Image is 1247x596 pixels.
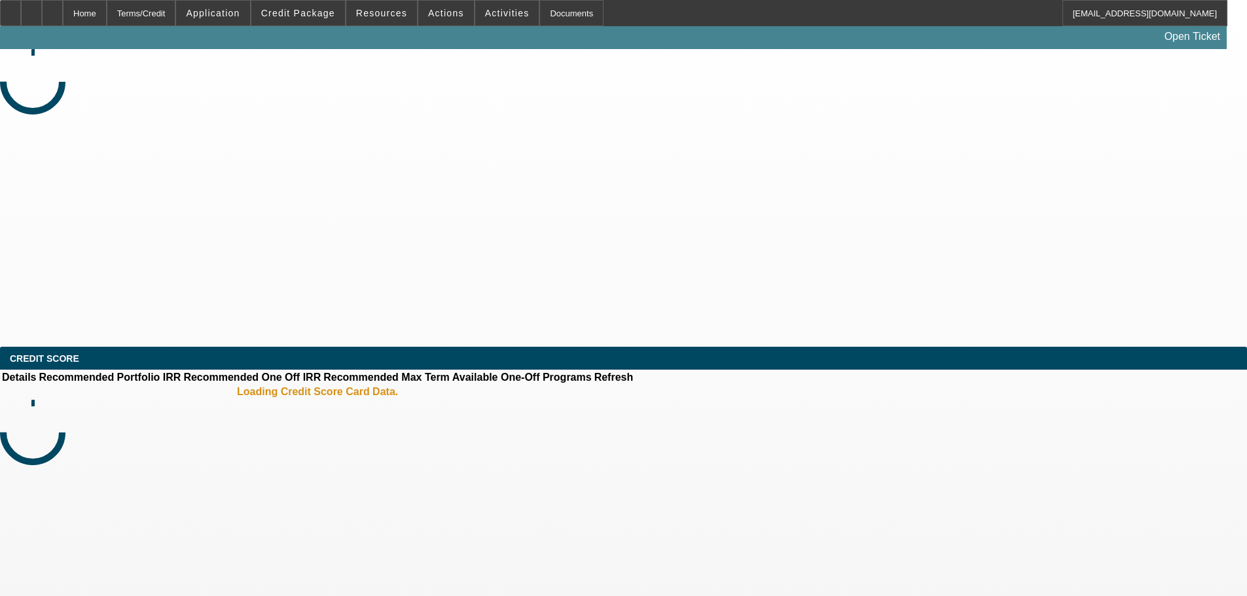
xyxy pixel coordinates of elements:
span: Actions [428,8,464,18]
th: Recommended One Off IRR [183,371,321,384]
span: Credit Package [261,8,335,18]
button: Actions [418,1,474,26]
span: CREDIT SCORE [10,353,79,364]
th: Available One-Off Programs [452,371,592,384]
button: Activities [475,1,539,26]
span: Activities [485,8,530,18]
b: Loading Credit Score Card Data. [237,386,398,398]
th: Details [1,371,37,384]
button: Application [176,1,249,26]
span: Resources [356,8,407,18]
th: Recommended Max Term [323,371,450,384]
span: Application [186,8,240,18]
button: Credit Package [251,1,345,26]
button: Resources [346,1,417,26]
a: Open Ticket [1159,26,1225,48]
th: Refresh [594,371,634,384]
th: Recommended Portfolio IRR [38,371,181,384]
